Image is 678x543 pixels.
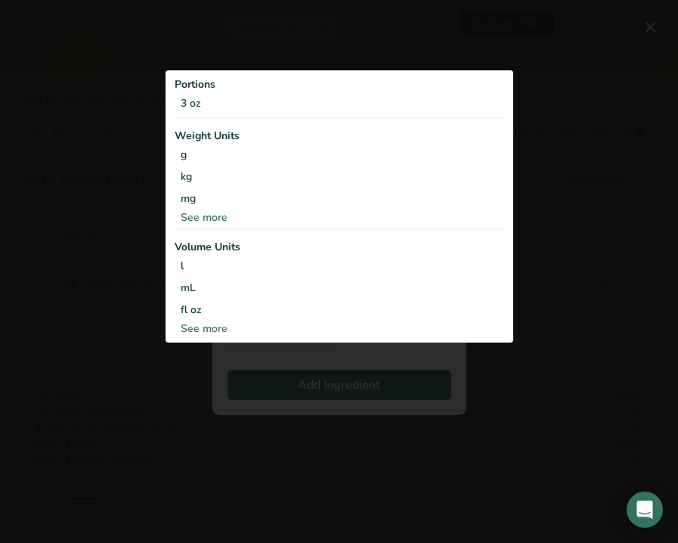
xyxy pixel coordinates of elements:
div: Volume Units [175,239,504,255]
div: mg [175,188,504,209]
div: mL [181,280,498,296]
div: Weight Units [175,128,504,144]
div: 3 oz [175,92,504,114]
div: fl oz [181,302,498,318]
div: kg [175,166,504,188]
div: g [175,144,504,166]
div: See more [175,321,504,337]
div: See more [175,209,504,225]
div: Open Intercom Messenger [627,492,663,528]
div: l [181,258,498,274]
